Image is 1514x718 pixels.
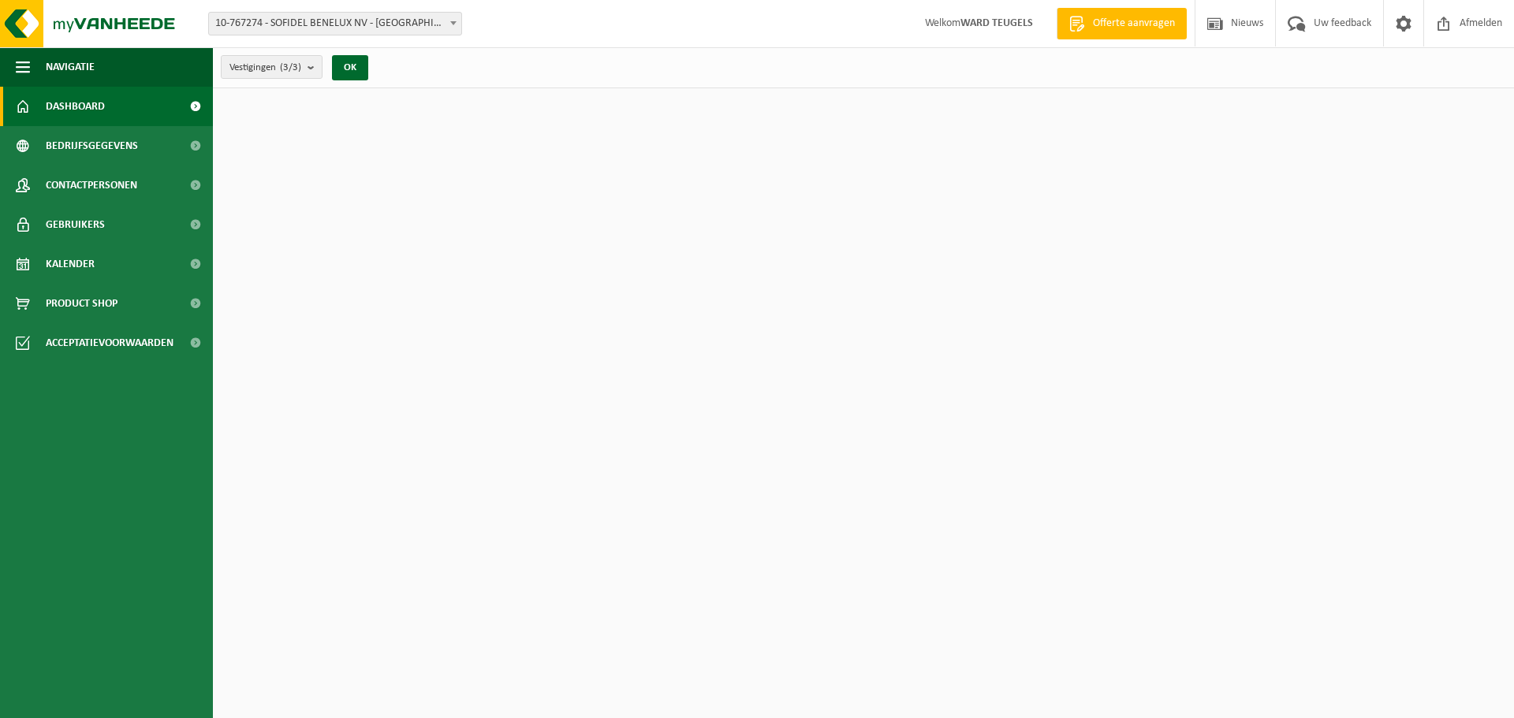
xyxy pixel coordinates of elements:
a: Offerte aanvragen [1057,8,1187,39]
count: (3/3) [280,62,301,73]
span: Navigatie [46,47,95,87]
span: 10-767274 - SOFIDEL BENELUX NV - DUFFEL [208,12,462,35]
button: Vestigingen(3/3) [221,55,323,79]
button: OK [332,55,368,80]
span: Contactpersonen [46,166,137,205]
span: Dashboard [46,87,105,126]
span: Gebruikers [46,205,105,244]
strong: WARD TEUGELS [960,17,1033,29]
span: Kalender [46,244,95,284]
span: Acceptatievoorwaarden [46,323,173,363]
span: Offerte aanvragen [1089,16,1179,32]
span: Vestigingen [229,56,301,80]
span: 10-767274 - SOFIDEL BENELUX NV - DUFFEL [209,13,461,35]
span: Bedrijfsgegevens [46,126,138,166]
span: Product Shop [46,284,117,323]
